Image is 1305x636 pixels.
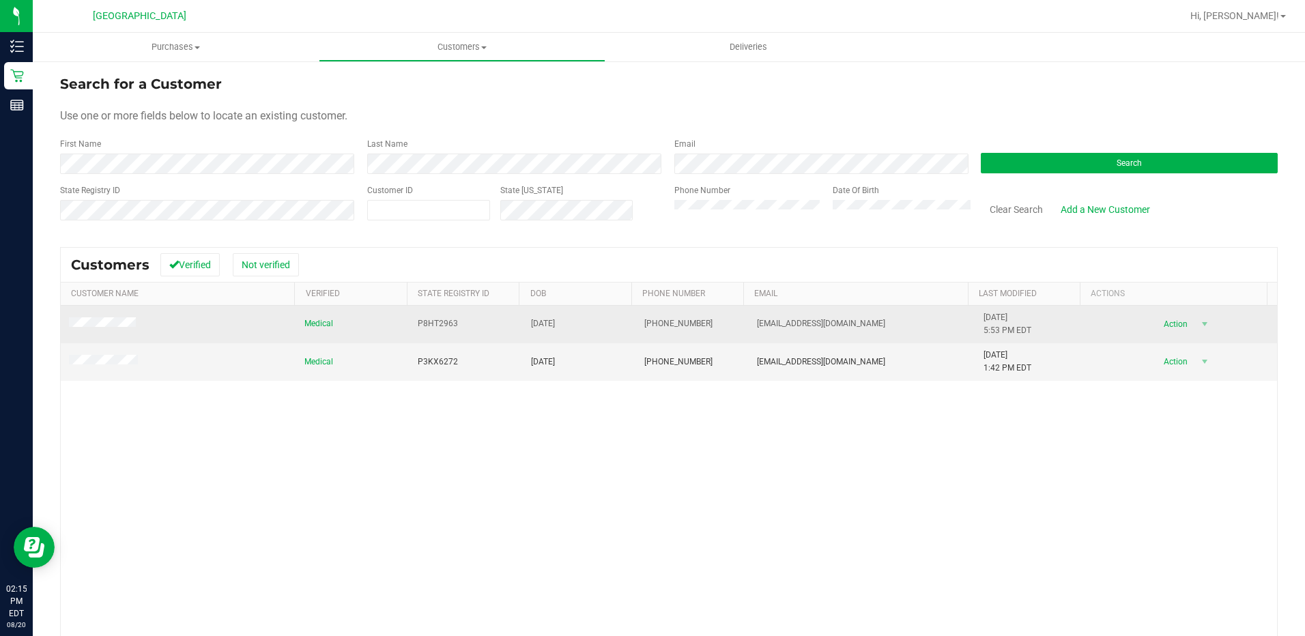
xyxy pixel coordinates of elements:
inline-svg: Retail [10,69,24,83]
label: Email [674,138,695,150]
span: Medical [304,317,333,330]
span: Medical [304,356,333,368]
button: Verified [160,253,220,276]
label: Customer ID [367,184,413,197]
span: Hi, [PERSON_NAME]! [1190,10,1279,21]
button: Search [981,153,1278,173]
p: 08/20 [6,620,27,630]
a: Email [754,289,777,298]
a: Purchases [33,33,319,61]
span: [DATE] [531,317,555,330]
a: DOB [530,289,546,298]
span: select [1196,315,1214,334]
span: [DATE] 5:53 PM EDT [984,311,1031,337]
label: Phone Number [674,184,730,197]
span: Search [1117,158,1142,168]
div: Actions [1091,289,1261,298]
span: [PHONE_NUMBER] [644,356,713,368]
a: Last Modified [979,289,1037,298]
span: Search for a Customer [60,76,222,92]
button: Not verified [233,253,299,276]
span: [DATE] 1:42 PM EDT [984,349,1031,375]
span: Use one or more fields below to locate an existing customer. [60,109,347,122]
label: Last Name [367,138,407,150]
a: Phone Number [642,289,705,298]
span: [DATE] [531,356,555,368]
span: P3KX6272 [418,356,458,368]
span: Action [1152,315,1196,334]
label: First Name [60,138,101,150]
a: Deliveries [605,33,891,61]
span: Purchases [33,41,319,53]
span: Customers [319,41,604,53]
span: select [1196,352,1214,371]
iframe: Resource center [14,527,55,568]
inline-svg: Reports [10,98,24,112]
a: Verified [306,289,340,298]
span: Customers [71,257,149,273]
span: [GEOGRAPHIC_DATA] [93,10,186,22]
a: Customer Name [71,289,139,298]
span: P8HT2963 [418,317,458,330]
span: Deliveries [711,41,786,53]
a: Customers [319,33,605,61]
label: Date Of Birth [833,184,879,197]
p: 02:15 PM EDT [6,583,27,620]
inline-svg: Inventory [10,40,24,53]
label: State Registry ID [60,184,120,197]
a: State Registry Id [418,289,489,298]
span: [PHONE_NUMBER] [644,317,713,330]
a: Add a New Customer [1052,198,1159,221]
button: Clear Search [981,198,1052,221]
label: State [US_STATE] [500,184,563,197]
span: Action [1152,352,1196,371]
span: [EMAIL_ADDRESS][DOMAIN_NAME] [757,317,885,330]
span: [EMAIL_ADDRESS][DOMAIN_NAME] [757,356,885,368]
